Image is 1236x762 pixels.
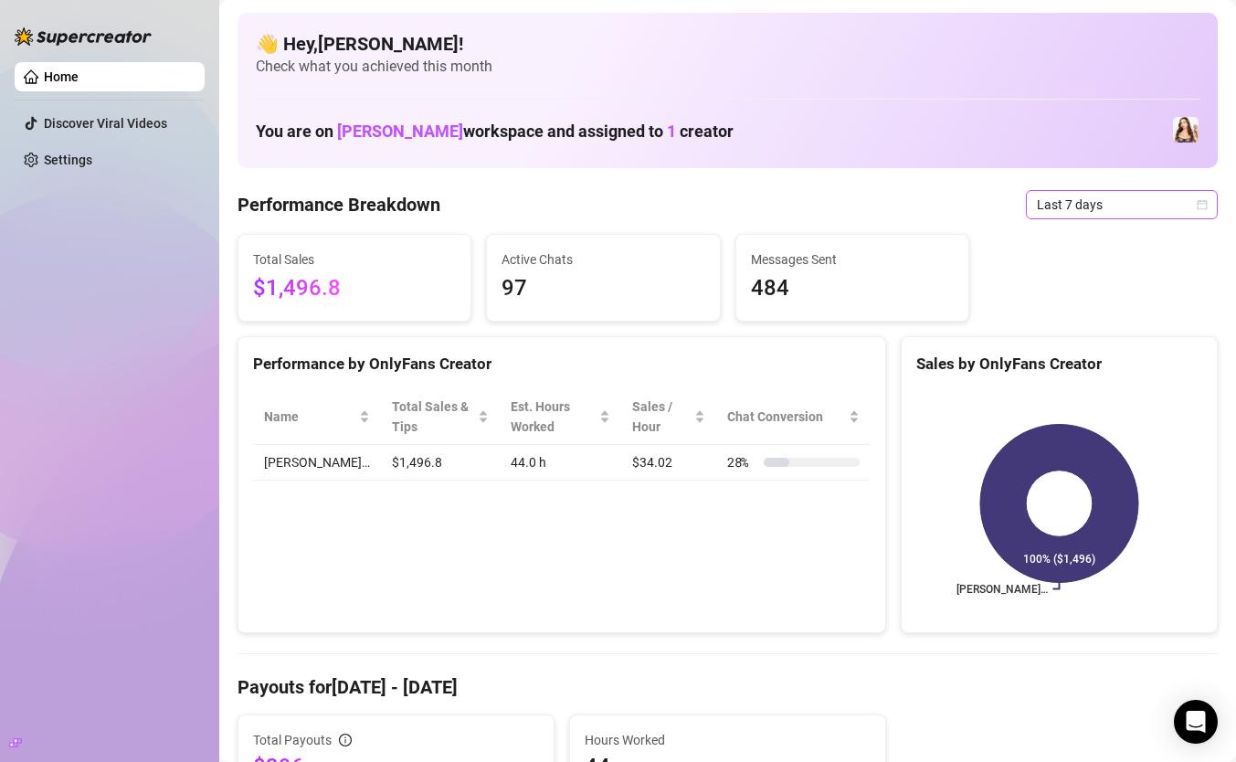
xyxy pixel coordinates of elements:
[381,389,500,445] th: Total Sales & Tips
[1037,191,1207,218] span: Last 7 days
[585,730,871,750] span: Hours Worked
[44,69,79,84] a: Home
[500,445,621,481] td: 44.0 h
[502,271,704,306] span: 97
[751,249,954,270] span: Messages Sent
[621,445,716,481] td: $34.02
[253,730,332,750] span: Total Payouts
[256,122,734,142] h1: You are on workspace and assigned to creator
[727,452,756,472] span: 28 %
[632,397,691,437] span: Sales / Hour
[9,736,22,749] span: build
[256,31,1199,57] h4: 👋 Hey, [PERSON_NAME] !
[751,271,954,306] span: 484
[716,389,871,445] th: Chat Conversion
[621,389,716,445] th: Sales / Hour
[956,583,1048,596] text: [PERSON_NAME]…
[1197,199,1208,210] span: calendar
[253,352,871,376] div: Performance by OnlyFans Creator
[253,389,381,445] th: Name
[511,397,596,437] div: Est. Hours Worked
[253,249,456,270] span: Total Sales
[916,352,1202,376] div: Sales by OnlyFans Creator
[667,122,676,141] span: 1
[15,27,152,46] img: logo-BBDzfeDw.svg
[1173,117,1199,143] img: Lydia
[256,57,1199,77] span: Check what you achieved this month
[44,153,92,167] a: Settings
[392,397,474,437] span: Total Sales & Tips
[337,122,463,141] span: [PERSON_NAME]
[502,249,704,270] span: Active Chats
[339,734,352,746] span: info-circle
[727,407,845,427] span: Chat Conversion
[253,445,381,481] td: [PERSON_NAME]…
[44,116,167,131] a: Discover Viral Videos
[238,674,1218,700] h4: Payouts for [DATE] - [DATE]
[1174,700,1218,744] div: Open Intercom Messenger
[264,407,355,427] span: Name
[381,445,500,481] td: $1,496.8
[238,192,440,217] h4: Performance Breakdown
[253,271,456,306] span: $1,496.8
